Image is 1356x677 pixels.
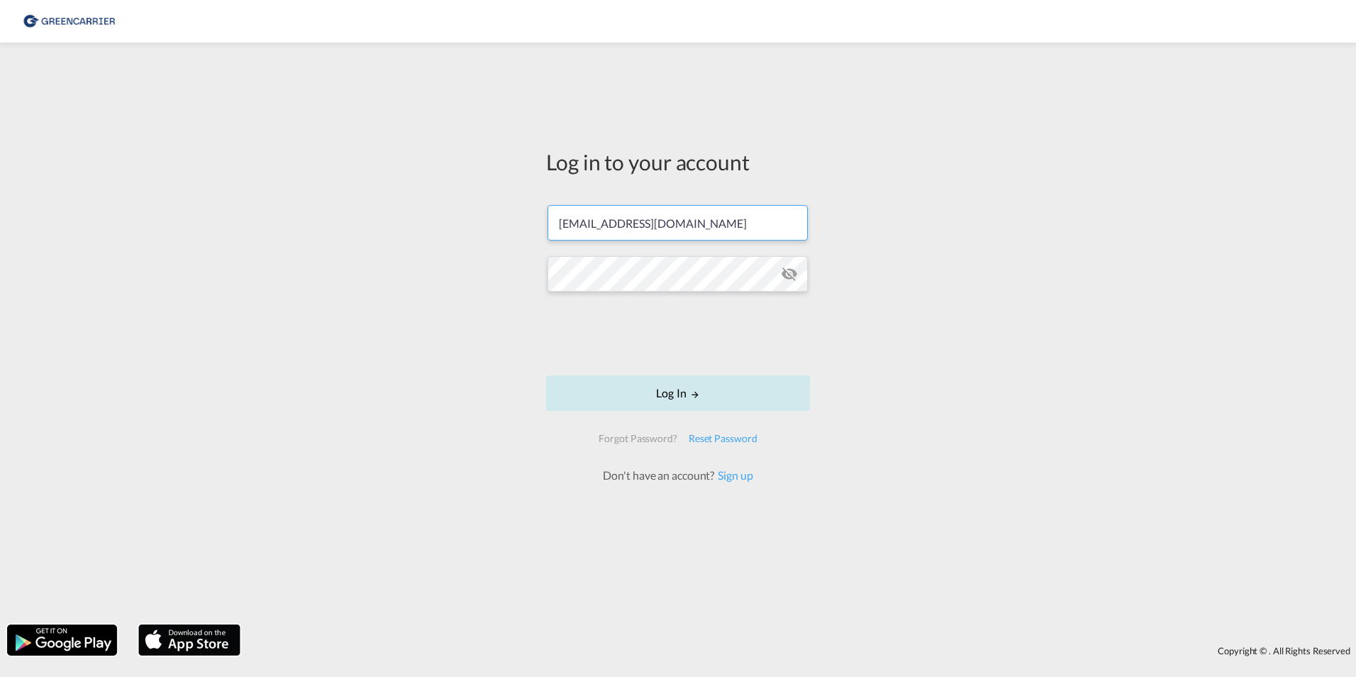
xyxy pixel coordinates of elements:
div: Forgot Password? [593,426,682,451]
div: Reset Password [683,426,763,451]
input: Enter email/phone number [548,205,808,241]
div: Copyright © . All Rights Reserved [248,639,1356,663]
div: Don't have an account? [587,468,768,483]
button: LOGIN [546,375,810,411]
div: Log in to your account [546,147,810,177]
img: apple.png [137,623,242,657]
img: 8cf206808afe11efa76fcd1e3d746489.png [21,6,117,38]
a: Sign up [714,468,752,482]
img: google.png [6,623,118,657]
md-icon: icon-eye-off [781,265,798,282]
iframe: reCAPTCHA [570,306,786,361]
